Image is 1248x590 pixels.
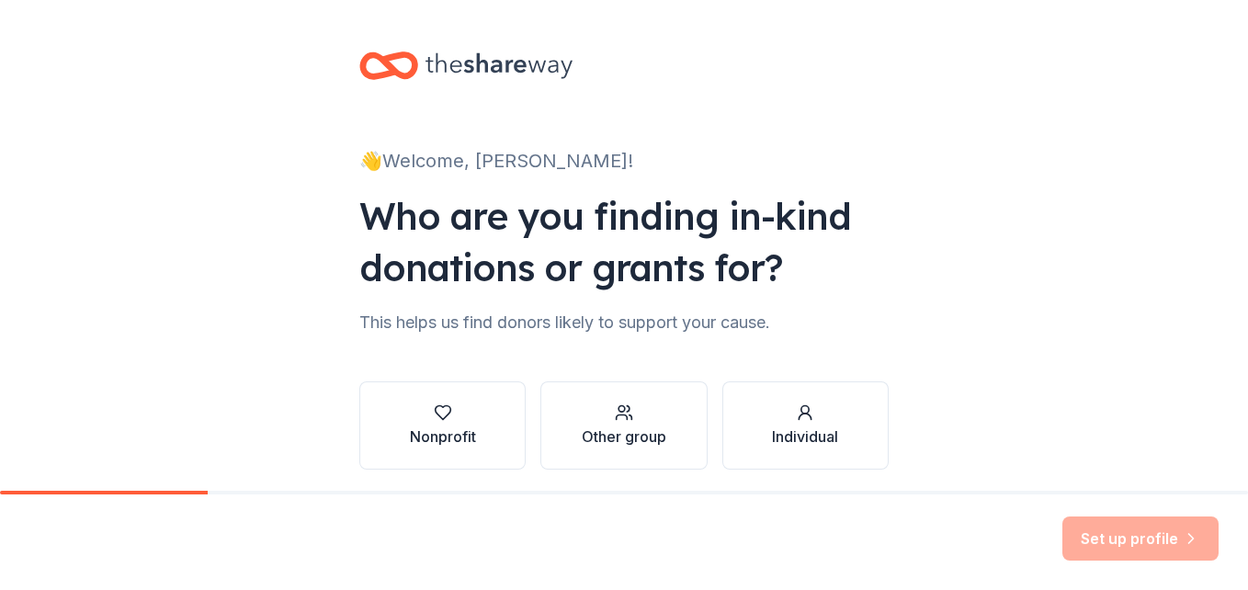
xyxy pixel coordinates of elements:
[359,190,889,293] div: Who are you finding in-kind donations or grants for?
[722,381,889,470] button: Individual
[540,381,707,470] button: Other group
[410,425,476,448] div: Nonprofit
[359,146,889,176] div: 👋 Welcome, [PERSON_NAME]!
[359,308,889,337] div: This helps us find donors likely to support your cause.
[582,425,666,448] div: Other group
[359,381,526,470] button: Nonprofit
[772,425,838,448] div: Individual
